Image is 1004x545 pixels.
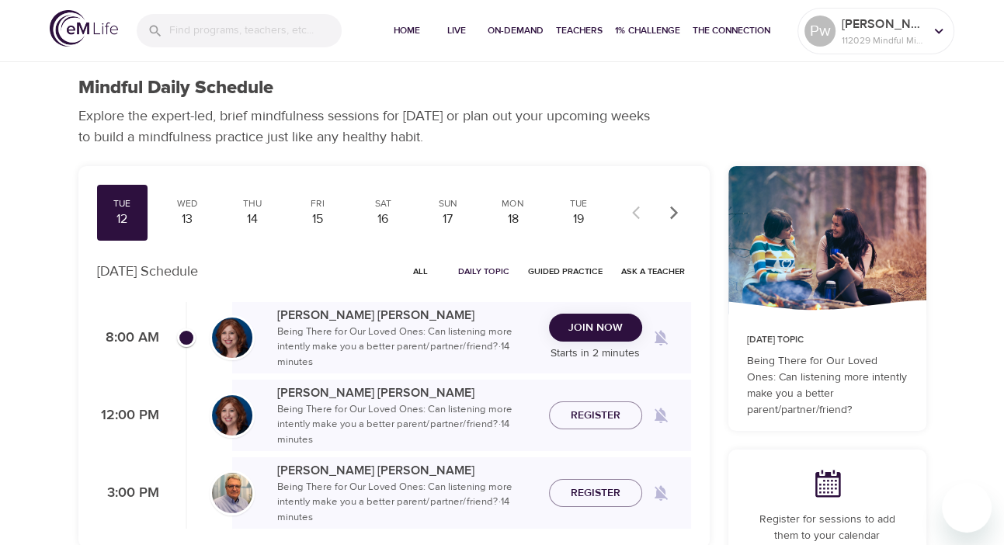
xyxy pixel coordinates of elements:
[298,197,337,210] div: Fri
[621,264,685,279] span: Ask a Teacher
[429,197,467,210] div: Sun
[571,406,620,425] span: Register
[97,261,198,282] p: [DATE] Schedule
[277,325,537,370] p: Being There for Our Loved Ones: Can listening more intently make you a better parent/partner/frie...
[549,345,642,362] p: Starts in 2 minutes
[571,484,620,503] span: Register
[396,259,446,283] button: All
[747,353,908,418] p: Being There for Our Loved Ones: Can listening more intently make you a better parent/partner/friend?
[97,328,159,349] p: 8:00 AM
[642,474,679,512] span: Remind me when a class goes live every Tuesday at 3:00 PM
[942,483,992,533] iframe: Button to launch messaging window
[556,23,603,39] span: Teachers
[429,210,467,228] div: 17
[452,259,516,283] button: Daily Topic
[568,318,623,338] span: Join Now
[363,210,402,228] div: 16
[559,210,598,228] div: 19
[277,480,537,526] p: Being There for Our Loved Ones: Can listening more intently make you a better parent/partner/frie...
[528,264,603,279] span: Guided Practice
[615,259,691,283] button: Ask a Teacher
[298,210,337,228] div: 15
[642,319,679,356] span: Remind me when a class goes live every Tuesday at 8:00 AM
[97,483,159,504] p: 3:00 PM
[50,10,118,47] img: logo
[549,479,642,508] button: Register
[277,384,537,402] p: [PERSON_NAME] [PERSON_NAME]
[549,401,642,430] button: Register
[693,23,770,39] span: The Connection
[363,197,402,210] div: Sat
[388,23,426,39] span: Home
[494,210,533,228] div: 18
[103,197,142,210] div: Tue
[168,210,207,228] div: 13
[103,210,142,228] div: 12
[615,23,680,39] span: 1% Challenge
[747,333,908,347] p: [DATE] Topic
[277,306,537,325] p: [PERSON_NAME] [PERSON_NAME]
[97,405,159,426] p: 12:00 PM
[233,210,272,228] div: 14
[277,402,537,448] p: Being There for Our Loved Ones: Can listening more intently make you a better parent/partner/frie...
[842,15,924,33] p: [PERSON_NAME] one
[559,197,598,210] div: Tue
[212,318,252,358] img: Elaine_Smookler-min.jpg
[438,23,475,39] span: Live
[233,197,272,210] div: Thu
[842,33,924,47] p: 112029 Mindful Minutes
[488,23,544,39] span: On-Demand
[494,197,533,210] div: Mon
[642,397,679,434] span: Remind me when a class goes live every Tuesday at 12:00 PM
[78,77,273,99] h1: Mindful Daily Schedule
[458,264,509,279] span: Daily Topic
[402,264,439,279] span: All
[168,197,207,210] div: Wed
[549,314,642,342] button: Join Now
[747,512,908,544] p: Register for sessions to add them to your calendar
[804,16,836,47] div: Pw
[212,473,252,513] img: Roger%20Nolan%20Headshot.jpg
[277,461,537,480] p: [PERSON_NAME] [PERSON_NAME]
[169,14,342,47] input: Find programs, teachers, etc...
[522,259,609,283] button: Guided Practice
[212,395,252,436] img: Elaine_Smookler-min.jpg
[78,106,661,148] p: Explore the expert-led, brief mindfulness sessions for [DATE] or plan out your upcoming weeks to ...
